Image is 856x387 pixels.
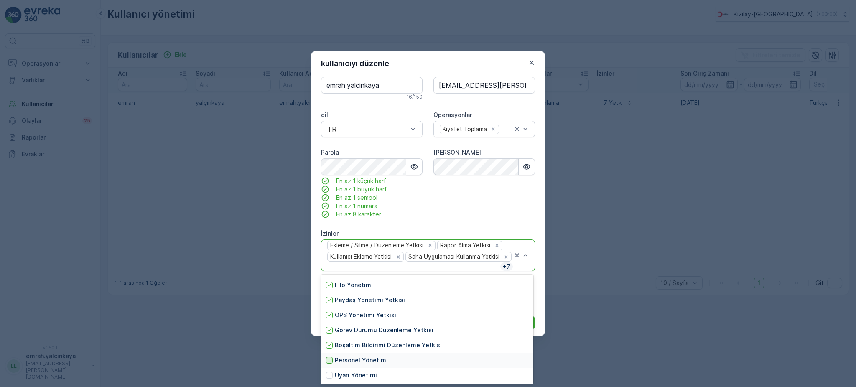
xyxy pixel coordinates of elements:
[433,149,481,156] label: [PERSON_NAME]
[335,356,388,364] p: Personel Yönetimi
[335,371,377,379] p: Uyarı Yönetimi
[336,185,387,193] span: En az 1 büyük harf
[335,311,396,319] p: OPS Yönetimi Yetkisi
[394,253,403,260] div: Remove Kullanıcı Ekleme Yetkisi
[335,326,433,334] p: Görev Durumu Düzenleme Yetkisi
[492,242,502,249] div: Remove Rapor Alma Yetkisi
[335,296,405,304] p: Paydaş Yönetimi Yetkisi
[321,111,328,118] label: dil
[433,111,472,118] label: Operasyonlar
[328,241,425,250] div: Ekleme / Silme / Düzenleme Yetkisi
[406,94,423,100] p: 16 / 150
[502,262,511,271] p: + 7
[321,149,339,156] label: Parola
[321,58,389,69] p: kullanıcıyı düzenle
[438,241,492,250] div: Rapor Alma Yetkisi
[425,242,435,249] div: Remove Ekleme / Silme / Düzenleme Yetkisi
[335,341,442,349] p: Boşaltım Bildirimi Düzenleme Yetkisi
[336,202,377,210] span: En az 1 numara
[502,253,511,260] div: Remove Saha Uygulaması Kullanma Yetkisi
[328,252,393,261] div: Kullanıcı Ekleme Yetkisi
[489,125,498,133] div: Remove Kıyafet Toplama
[336,193,377,202] span: En az 1 sembol
[336,177,386,185] span: En az 1 küçük harf
[336,210,381,219] span: En az 8 karakter
[406,252,501,261] div: Saha Uygulaması Kullanma Yetkisi
[335,281,373,289] p: Filo Yönetimi
[440,125,488,134] div: Kıyafet Toplama
[321,230,339,237] label: İzinler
